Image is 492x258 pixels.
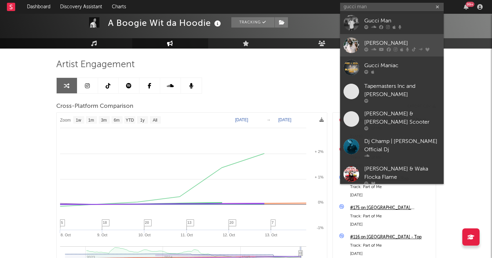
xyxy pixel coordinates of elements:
div: A Boogie Wit da Hoodie [108,17,223,29]
text: 13. Oct [265,233,277,237]
input: Search for artists [340,3,444,11]
div: Track: Part of Me [350,212,432,220]
div: [PERSON_NAME] & Waka Flocka Flame [364,165,440,182]
div: [PERSON_NAME] & [PERSON_NAME] Scooter [364,110,440,126]
div: Gucci Maniac [364,61,440,70]
text: [DATE] [235,117,248,122]
button: 99+ [464,4,469,10]
text: 12. Oct [223,233,235,237]
a: [PERSON_NAME] & [PERSON_NAME] Scooter [340,106,444,134]
text: 0% [318,200,324,204]
div: Dj Champ | [PERSON_NAME] Official Dj [364,137,440,154]
text: 1y [140,118,145,123]
span: Cross-Platform Comparison [56,102,133,111]
a: [PERSON_NAME] [340,34,444,56]
text: + 2% [315,149,324,154]
a: #175 on [GEOGRAPHIC_DATA], [US_STATE], [GEOGRAPHIC_DATA] [350,204,432,212]
text: + 1% [315,175,324,179]
text: → [267,117,271,122]
text: 11. Oct [180,233,192,237]
span: Artist Engagement [56,61,135,69]
a: [PERSON_NAME] & Waka Flocka Flame [340,162,444,189]
div: [DATE] [350,191,432,199]
span: 20 [145,220,149,225]
text: 3m [101,118,107,123]
span: 13 [187,220,192,225]
text: 1w [76,118,81,123]
a: Dj Champ | [PERSON_NAME] Official Dj [340,134,444,162]
text: Zoom [60,118,71,123]
div: Gucci Man [364,17,440,25]
text: 9. Oct [97,233,107,237]
a: #116 on [GEOGRAPHIC_DATA] - Top [350,233,432,241]
a: Gucci Man [340,12,444,34]
text: 10. Oct [138,233,150,237]
div: [DATE] [350,220,432,229]
text: 8. Oct [60,233,70,237]
text: 1m [88,118,94,123]
a: Gucci Maniac [340,56,444,79]
div: [DATE] [350,250,432,258]
span: 5 [61,220,63,225]
button: Tracking [231,17,274,28]
div: [PERSON_NAME] [364,39,440,47]
a: Tapemasters Inc and [PERSON_NAME] [340,79,444,106]
span: 18 [103,220,107,225]
text: 6m [114,118,119,123]
span: 20 [230,220,234,225]
div: Track: Part of Me [350,241,432,250]
div: Track: Part of Me [350,183,432,191]
text: YTD [125,118,134,123]
div: 99 + [466,2,474,7]
text: [DATE] [278,117,291,122]
span: 7 [272,220,274,225]
div: Tapemasters Inc and [PERSON_NAME] [364,82,440,99]
text: -1% [317,226,324,230]
text: All [153,118,157,123]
